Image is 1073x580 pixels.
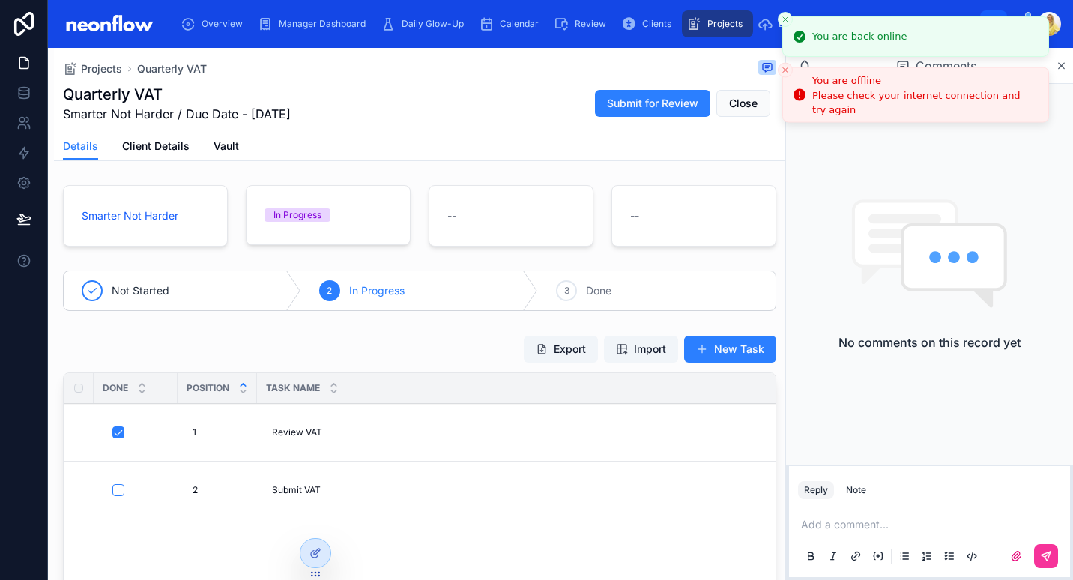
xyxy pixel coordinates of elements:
span: Projects [707,18,743,30]
span: Vault [214,139,239,154]
span: Review VAT [272,426,322,438]
a: Client Details [122,133,190,163]
span: Clients [642,18,671,30]
span: -- [630,208,639,223]
a: Clients [617,10,682,37]
div: You are back online [812,29,907,44]
a: Overview [176,10,253,37]
span: Review [575,18,606,30]
a: Leads [753,10,814,37]
button: Import [604,336,678,363]
span: Overview [202,18,243,30]
div: Note [846,484,866,496]
button: Close [716,90,770,117]
span: 2 [327,285,332,297]
span: Close [729,96,758,111]
span: Projects [81,61,122,76]
span: Submit for Review [607,96,698,111]
a: Projects [63,61,122,76]
span: Manager Dashboard [279,18,366,30]
button: Submit for Review [595,90,710,117]
img: App logo [60,12,158,36]
span: Task Name [266,382,320,394]
h2: No comments on this record yet [838,333,1021,351]
a: Manager Dashboard [253,10,376,37]
h1: Quarterly VAT [63,84,291,105]
span: Calendar [500,18,539,30]
span: Not Started [112,283,169,298]
button: Export [524,336,598,363]
a: Quarterly VAT [137,61,207,76]
button: Note [840,481,872,499]
a: Projects [682,10,753,37]
span: -- [447,208,456,223]
button: New Task [684,336,776,363]
span: Smarter Not Harder / Due Date - [DATE] [63,105,291,123]
span: Done [103,382,128,394]
div: Please check your internet connection and try again [812,89,1036,116]
span: Import [634,342,666,357]
div: You are offline [812,73,1036,88]
span: Client Details [122,139,190,154]
span: 1 [193,426,196,438]
a: Smarter Not Harder [82,208,178,223]
span: 3 [564,285,569,297]
span: Submit VAT [272,484,321,496]
span: Leads [779,18,804,30]
a: Vault [214,133,239,163]
span: In Progress [349,283,405,298]
span: Details [63,139,98,154]
a: Details [63,133,98,161]
button: Close toast [778,12,793,27]
button: Close toast [778,63,793,78]
div: scrollable content [170,7,980,40]
span: 2 [193,484,198,496]
button: Reply [798,481,834,499]
div: In Progress [273,208,321,222]
span: Done [586,283,611,298]
a: Calendar [474,10,549,37]
a: Review [549,10,617,37]
span: Daily Glow-Up [402,18,464,30]
span: Position [187,382,229,394]
a: Daily Glow-Up [376,10,474,37]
